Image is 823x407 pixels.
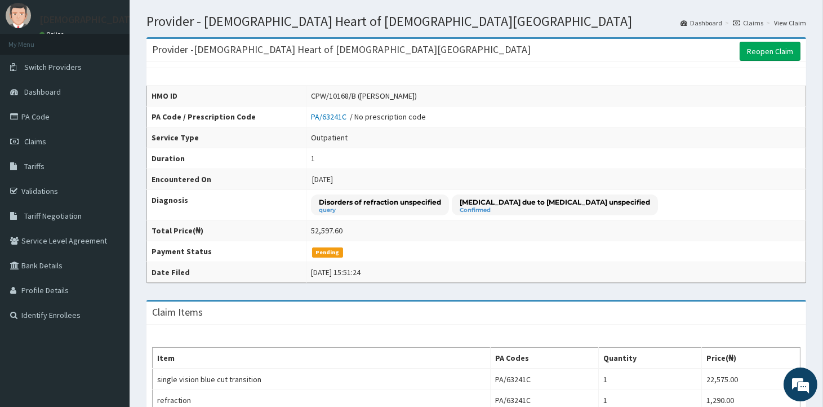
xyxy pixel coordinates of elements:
[147,86,306,107] th: HMO ID
[319,197,441,207] p: Disorders of refraction unspecified
[24,161,45,171] span: Tariffs
[311,153,315,164] div: 1
[312,247,343,258] span: Pending
[733,18,763,28] a: Claims
[311,225,342,236] div: 52,597.60
[491,369,599,390] td: PA/63241C
[24,87,61,97] span: Dashboard
[311,132,348,143] div: Outpatient
[147,241,306,262] th: Payment Status
[701,348,800,369] th: Price(₦)
[311,112,350,122] a: PA/63241C
[599,369,701,390] td: 1
[460,207,650,213] small: Confirmed
[152,45,531,55] h3: Provider - [DEMOGRAPHIC_DATA] Heart of [DEMOGRAPHIC_DATA][GEOGRAPHIC_DATA]
[599,348,701,369] th: Quantity
[147,169,306,190] th: Encountered On
[147,262,306,283] th: Date Filed
[701,369,800,390] td: 22,575.00
[24,62,82,72] span: Switch Providers
[146,14,806,29] h1: Provider - [DEMOGRAPHIC_DATA] Heart of [DEMOGRAPHIC_DATA][GEOGRAPHIC_DATA]
[311,111,426,122] div: / No prescription code
[153,348,491,369] th: Item
[24,136,46,147] span: Claims
[319,207,441,213] small: query
[460,197,650,207] p: [MEDICAL_DATA] due to [MEDICAL_DATA] unspecified
[491,348,599,369] th: PA Codes
[312,174,333,184] span: [DATE]
[6,3,31,28] img: User Image
[152,307,203,317] h3: Claim Items
[311,90,417,101] div: CPW/10168/B ([PERSON_NAME])
[147,107,306,127] th: PA Code / Prescription Code
[147,190,306,220] th: Diagnosis
[680,18,722,28] a: Dashboard
[774,18,806,28] a: View Claim
[39,15,373,25] p: [DEMOGRAPHIC_DATA] Heart of [DEMOGRAPHIC_DATA][GEOGRAPHIC_DATA]
[147,127,306,148] th: Service Type
[740,42,800,61] a: Reopen Claim
[147,220,306,241] th: Total Price(₦)
[153,369,491,390] td: single vision blue cut transition
[147,148,306,169] th: Duration
[24,211,82,221] span: Tariff Negotiation
[39,30,66,38] a: Online
[311,267,361,278] div: [DATE] 15:51:24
